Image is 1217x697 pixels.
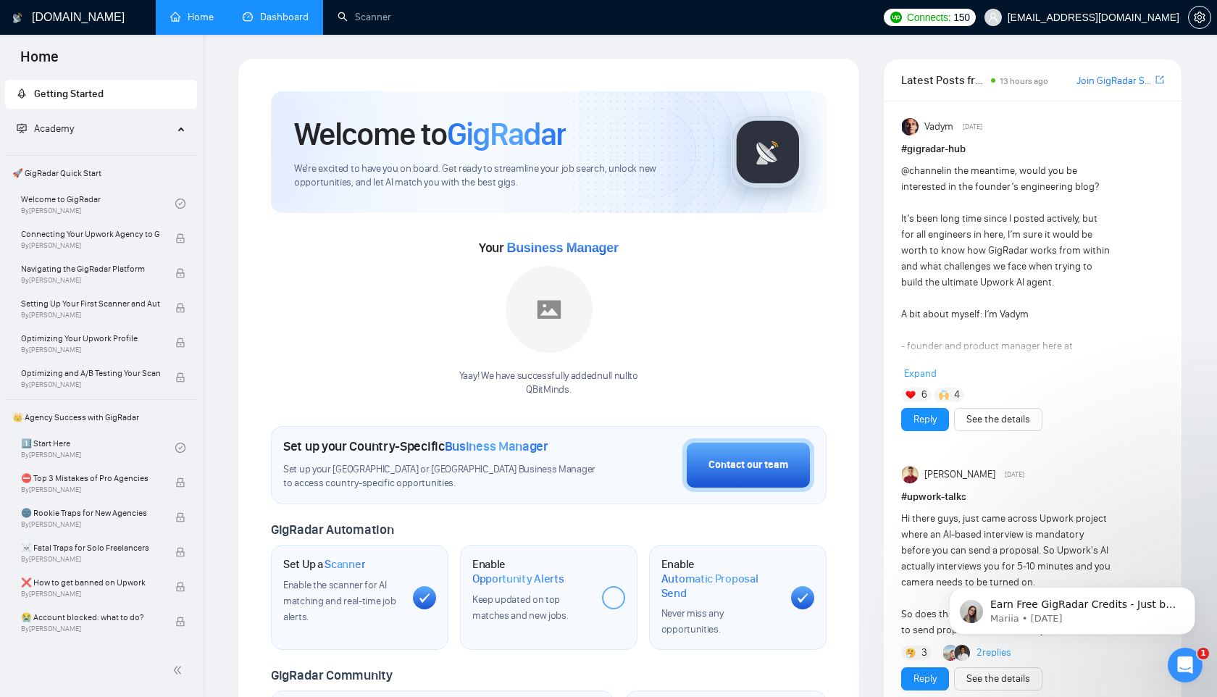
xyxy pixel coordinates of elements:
[472,572,564,586] span: Opportunity Alerts
[34,88,104,100] span: Getting Started
[17,122,74,135] span: Academy
[21,262,160,276] span: Navigating the GigRadar Platform
[21,625,160,633] span: By [PERSON_NAME]
[445,438,548,454] span: Business Manager
[1188,6,1211,29] button: setting
[661,572,779,600] span: Automatic Proposal Send
[901,489,1164,505] h1: # upwork-talks
[901,511,1112,638] div: Hi there guys, just came across Upwork project where an AI-based interview is mandatory before yo...
[63,56,250,69] p: Message from Mariia, sent 2w ago
[939,390,949,400] img: 🙌
[21,276,160,285] span: By [PERSON_NAME]
[283,438,548,454] h1: Set up your Country-Specific
[901,667,949,690] button: Reply
[21,346,160,354] span: By [PERSON_NAME]
[283,557,365,572] h1: Set Up a
[902,118,919,135] img: Vadym
[21,506,160,520] span: 🌚 Rookie Traps for New Agencies
[7,159,196,188] span: 🚀 GigRadar Quick Start
[913,671,937,687] a: Reply
[472,557,590,585] h1: Enable
[732,116,804,188] img: gigradar-logo.png
[21,331,160,346] span: Optimizing Your Upwork Profile
[175,199,185,209] span: check-circle
[21,541,160,555] span: ☠️ Fatal Traps for Solo Freelancers
[175,372,185,383] span: lock
[294,162,708,190] span: We're excited to have you on board. Get ready to streamline your job search, unlock new opportuni...
[21,227,160,241] span: Connecting Your Upwork Agency to GigRadar
[906,648,916,658] img: 🤔
[1005,468,1024,481] span: [DATE]
[175,477,185,488] span: lock
[21,485,160,494] span: By [PERSON_NAME]
[1000,76,1048,86] span: 13 hours ago
[12,7,22,30] img: logo
[506,266,593,353] img: placeholder.png
[661,557,779,600] h1: Enable
[271,667,393,683] span: GigRadar Community
[921,646,927,660] span: 3
[1197,648,1209,659] span: 1
[901,408,949,431] button: Reply
[271,522,393,538] span: GigRadar Automation
[890,12,902,23] img: upwork-logo.png
[5,80,197,109] li: Getting Started
[901,164,944,177] span: @channel
[175,233,185,243] span: lock
[902,466,919,483] img: Umar Manzar
[21,590,160,598] span: By [PERSON_NAME]
[661,607,724,635] span: Never miss any opportunities.
[175,582,185,592] span: lock
[963,120,982,133] span: [DATE]
[175,512,185,522] span: lock
[21,555,160,564] span: By [PERSON_NAME]
[921,388,927,402] span: 6
[506,241,618,255] span: Business Manager
[63,42,250,399] span: Earn Free GigRadar Credits - Just by Sharing Your Story! 💬 Want more credits for sending proposal...
[21,575,160,590] span: ❌ How to get banned on Upwork
[927,556,1217,658] iframe: Intercom notifications message
[338,11,391,23] a: searchScanner
[172,663,187,677] span: double-left
[682,438,814,492] button: Contact our team
[34,122,74,135] span: Academy
[175,303,185,313] span: lock
[325,557,365,572] span: Scanner
[472,593,569,622] span: Keep updated on top matches and new jobs.
[954,388,960,402] span: 4
[175,617,185,627] span: lock
[175,443,185,453] span: check-circle
[901,141,1164,157] h1: # gigradar-hub
[175,268,185,278] span: lock
[17,123,27,133] span: fund-projection-screen
[175,338,185,348] span: lock
[953,9,969,25] span: 150
[21,296,160,311] span: Setting Up Your First Scanner and Auto-Bidder
[1189,12,1210,23] span: setting
[901,163,1112,609] div: in the meantime, would you be interested in the founder’s engineering blog? It’s been long time s...
[459,383,638,397] p: QBitMinds .
[17,88,27,99] span: rocket
[924,467,995,483] span: [PERSON_NAME]
[21,311,160,320] span: By [PERSON_NAME]
[906,390,916,400] img: ❤️
[175,547,185,557] span: lock
[913,412,937,427] a: Reply
[21,610,160,625] span: 😭 Account blocked: what to do?
[1168,648,1203,683] iframe: Intercom live chat
[954,408,1042,431] button: See the details
[1188,12,1211,23] a: setting
[21,241,160,250] span: By [PERSON_NAME]
[21,380,160,389] span: By [PERSON_NAME]
[21,520,160,529] span: By [PERSON_NAME]
[283,463,602,491] span: Set up your [GEOGRAPHIC_DATA] or [GEOGRAPHIC_DATA] Business Manager to access country-specific op...
[21,366,160,380] span: Optimizing and A/B Testing Your Scanner for Better Results
[9,46,70,77] span: Home
[966,412,1030,427] a: See the details
[283,579,396,623] span: Enable the scanner for AI matching and real-time job alerts.
[708,457,788,473] div: Contact our team
[294,114,566,154] h1: Welcome to
[907,9,950,25] span: Connects:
